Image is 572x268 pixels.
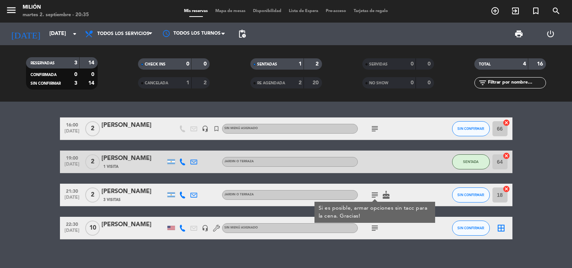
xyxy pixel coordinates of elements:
strong: 1 [186,80,189,85]
i: exit_to_app [511,6,520,15]
strong: 1 [299,61,302,67]
span: 22:30 [63,219,81,228]
strong: 0 [411,80,414,85]
i: cake [382,190,391,199]
i: search [552,6,561,15]
span: CANCELADA [145,81,168,85]
i: border_all [497,224,506,233]
span: pending_actions [238,29,247,38]
span: 2 [85,154,100,169]
strong: 0 [204,61,208,67]
span: Pre-acceso [322,9,350,13]
span: 19:00 [63,153,81,162]
strong: 3 [74,60,77,65]
i: filter_list [478,78,487,87]
span: SERVIDAS [369,62,388,66]
span: JARDIN o TERRAZA [224,193,254,196]
span: SENTADAS [257,62,277,66]
span: 1 Visita [103,164,118,170]
span: [DATE] [63,195,81,204]
i: turned_in_not [531,6,540,15]
div: Milión [23,4,89,11]
i: add_circle_outline [491,6,500,15]
span: CHECK INS [145,62,166,66]
input: Filtrar por nombre... [487,79,546,87]
i: cancel [503,152,510,160]
strong: 3 [74,81,77,86]
span: Tarjetas de regalo [350,9,392,13]
span: RE AGENDADA [257,81,285,85]
div: LOG OUT [535,23,566,45]
button: SENTADA [452,154,490,169]
strong: 2 [204,80,208,85]
span: Mapa de mesas [212,9,249,13]
div: martes 2. septiembre - 20:35 [23,11,89,19]
strong: 0 [411,61,414,67]
span: Mis reservas [180,9,212,13]
span: JARDIN o TERRAZA [224,160,254,163]
strong: 0 [91,72,96,77]
div: [PERSON_NAME] [101,154,166,163]
i: subject [370,124,379,133]
i: subject [370,224,379,233]
span: SIN CONFIRMAR [457,193,484,197]
span: SIN CONFIRMAR [457,226,484,230]
i: power_settings_new [546,29,555,38]
span: 2 [85,121,100,136]
button: SIN CONFIRMAR [452,187,490,203]
span: [DATE] [63,228,81,237]
i: headset_mic [202,125,209,132]
strong: 0 [74,72,77,77]
i: [DATE] [6,26,46,42]
span: SIN CONFIRMAR [457,126,484,131]
span: CONFIRMADA [31,73,57,77]
span: [DATE] [63,129,81,137]
div: [PERSON_NAME] [101,187,166,196]
div: Si es posible, armar opciones sin tacc para la cena. Gracias! [318,204,431,220]
div: [PERSON_NAME] [101,120,166,130]
strong: 0 [186,61,189,67]
strong: 14 [88,81,96,86]
button: SIN CONFIRMAR [452,121,490,136]
i: subject [370,190,379,199]
strong: 14 [88,60,96,65]
span: SIN CONFIRMAR [31,82,61,85]
div: [PERSON_NAME] [101,220,166,230]
span: RESERVADAS [31,61,55,65]
strong: 0 [428,80,432,85]
span: NO SHOW [369,81,388,85]
i: headset_mic [202,225,209,231]
strong: 16 [537,61,544,67]
i: cancel [503,119,510,126]
span: 10 [85,221,100,236]
i: menu [6,5,17,16]
button: SIN CONFIRMAR [452,221,490,236]
span: print [514,29,523,38]
span: [DATE] [63,162,81,171]
span: 3 Visitas [103,197,121,203]
strong: 2 [299,80,302,85]
strong: 4 [523,61,526,67]
strong: 2 [316,61,320,67]
span: 16:00 [63,120,81,129]
span: Lista de Espera [285,9,322,13]
i: turned_in_not [213,125,220,132]
i: cancel [503,185,510,193]
span: 21:30 [63,186,81,195]
i: arrow_drop_down [70,29,79,38]
strong: 0 [428,61,432,67]
button: menu [6,5,17,18]
span: SENTADA [463,160,478,164]
span: 2 [85,187,100,203]
strong: 20 [313,80,320,85]
span: Todos los servicios [97,31,149,37]
span: Sin menú asignado [224,226,258,229]
span: TOTAL [479,62,491,66]
span: Disponibilidad [249,9,285,13]
span: Sin menú asignado [224,127,258,130]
